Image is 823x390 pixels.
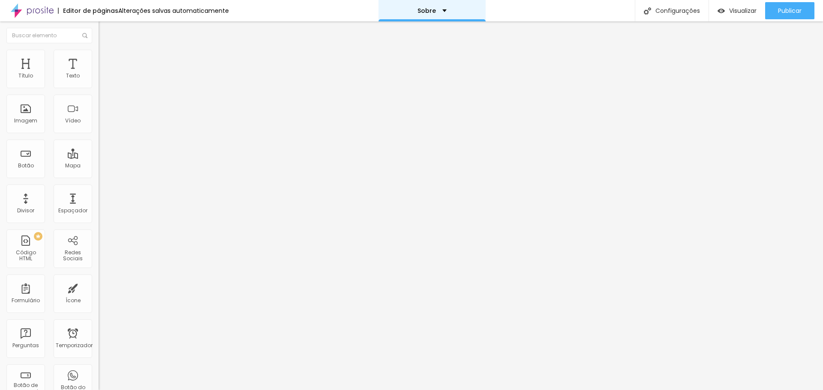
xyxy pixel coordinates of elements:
img: Ícone [82,33,87,38]
button: Visualizar [709,2,765,19]
font: Sobre [418,6,436,15]
font: Alterações salvas automaticamente [118,6,229,15]
img: Ícone [644,7,651,15]
button: Publicar [765,2,814,19]
font: Visualizar [729,6,757,15]
font: Imagem [14,117,37,124]
font: Espaçador [58,207,87,214]
font: Texto [66,72,80,79]
font: Botão [18,162,34,169]
font: Divisor [17,207,34,214]
font: Publicar [778,6,802,15]
font: Código HTML [16,249,36,262]
font: Título [18,72,33,79]
input: Buscar elemento [6,28,92,43]
font: Vídeo [65,117,81,124]
font: Editor de páginas [63,6,118,15]
font: Temporizador [56,342,93,349]
font: Ícone [66,297,81,304]
img: view-1.svg [718,7,725,15]
font: Mapa [65,162,81,169]
font: Redes Sociais [63,249,83,262]
font: Formulário [12,297,40,304]
font: Configurações [655,6,700,15]
iframe: Editor [99,21,823,390]
font: Perguntas [12,342,39,349]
